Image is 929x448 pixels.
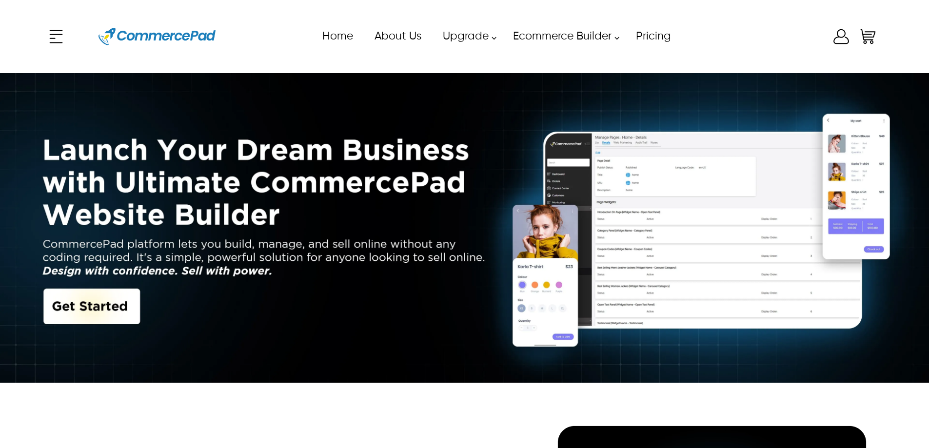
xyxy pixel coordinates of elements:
[858,27,878,46] a: Shopping Cart
[99,15,216,58] img: Website Logo for Commerce Pad
[363,25,432,47] a: About Us
[432,25,502,47] a: Upgrade
[311,25,363,47] a: Home
[90,15,224,58] a: Website Logo for Commerce Pad
[502,25,625,47] a: Ecommerce Builder
[625,25,681,47] a: Pricing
